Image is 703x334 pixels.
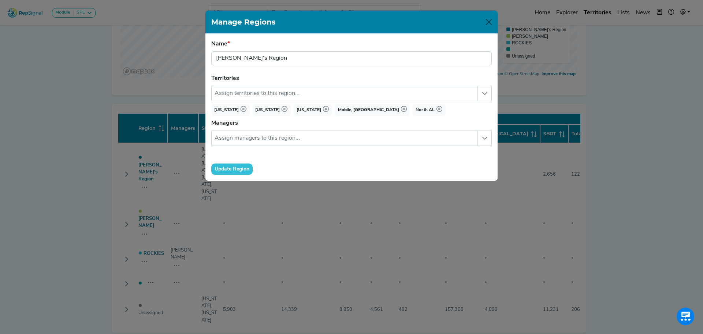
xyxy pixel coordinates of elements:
[211,51,492,65] input: Region name
[211,74,239,83] label: Territories
[211,131,478,146] input: Assign managers to this region...
[211,104,250,116] span: [US_STATE]
[294,104,332,116] span: [US_STATE]
[253,104,291,116] span: [US_STATE]
[483,16,495,28] button: Close
[401,106,407,114] button: Remove Mobile, AL
[211,86,478,101] input: Assign territories to this region...
[211,40,230,48] label: Name
[413,104,446,116] span: North AL
[240,106,247,114] button: Remove Arkansas
[436,106,443,114] button: Remove North AL
[211,164,253,175] button: Update Region
[211,119,238,128] label: Managers
[323,106,329,114] button: Remove Louisiana
[281,106,288,114] button: Remove Mississippi
[335,104,410,116] span: Mobile, [GEOGRAPHIC_DATA]
[211,16,276,27] h1: Manage Regions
